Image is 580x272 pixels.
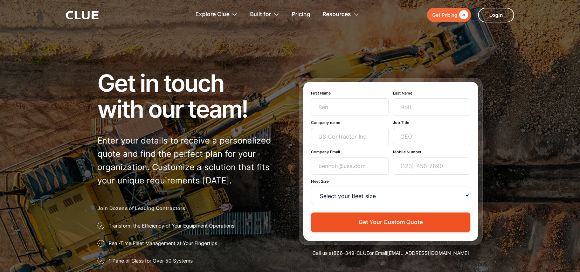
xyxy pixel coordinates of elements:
a: [EMAIL_ADDRESS][DOMAIN_NAME] [387,250,469,256]
input: CEO [393,128,471,145]
a: Pricing [292,4,310,26]
p: Transform the Efficiency of Your Equipment Operations [109,222,234,229]
a: Get Pricing [427,8,471,22]
div: Built for [250,4,271,26]
p: Enter your details to receive a personalized quote and find the perfect plan for your organizatio... [97,134,281,187]
a: 866-349-CLUE [333,250,369,256]
p: Real-Time Fleet Management at Your Fingertips [109,240,217,247]
div: Explore Clue [195,4,229,26]
label: Mobile Number [393,149,471,154]
img: Approval checkmark icon [97,240,104,247]
input: US Contractor Inc. [311,128,389,145]
label: First Name [311,91,389,96]
a: Login [478,8,514,22]
img: Approval checkmark icon [97,257,104,264]
div:  [457,11,468,19]
div: Call us at or Email [299,250,483,257]
img: Approval checkmark icon [97,222,104,229]
label: Last Name [393,91,471,96]
button: Get Your Custom Quote [311,212,470,232]
input: benholt@usa.com [311,157,389,175]
h2: Join Dozens of Leading Contractors [97,205,281,212]
label: Company name [311,120,389,125]
input: Ben [311,98,389,116]
div: Resources [323,4,351,26]
label: Fleet Size [311,179,470,184]
h1: Get in touch with our team! [97,70,281,122]
input: (123)-456-7890 [393,157,471,175]
input: Holt [393,98,471,116]
label: Job Title [393,120,471,125]
div: Get Pricing [432,11,457,19]
label: Company Email [311,149,389,154]
p: 1 Pane of Glass for Over 50 Systems [109,257,193,264]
